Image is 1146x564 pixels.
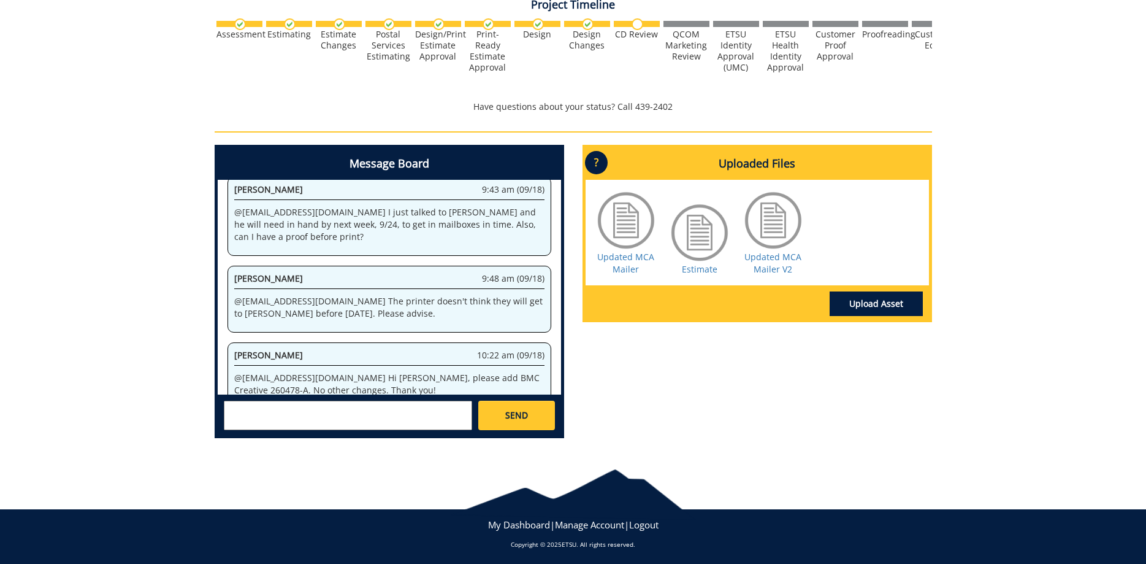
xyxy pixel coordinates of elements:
[234,349,303,361] span: [PERSON_NAME]
[862,29,908,40] div: Proofreading
[582,18,594,30] img: checkmark
[482,272,544,285] span: 9:48 am (09/18)
[763,29,809,73] div: ETSU Health Identity Approval
[224,401,472,430] textarea: messageToSend
[234,206,544,243] p: @[EMAIL_ADDRESS][DOMAIN_NAME] I just talked to [PERSON_NAME] and he will need in hand by next wee...
[334,18,345,30] img: checkmark
[488,519,550,531] a: My Dashboard
[713,29,759,73] div: ETSU Identity Approval (UMC)
[532,18,544,30] img: checkmark
[218,148,561,180] h4: Message Board
[465,29,511,73] div: Print-Ready Estimate Approval
[415,29,461,62] div: Design/Print Estimate Approval
[284,18,296,30] img: checkmark
[614,29,660,40] div: CD Review
[433,18,445,30] img: checkmark
[215,101,932,113] p: Have questions about your status? Call 439-2402
[682,263,717,275] a: Estimate
[505,409,528,422] span: SEND
[632,18,643,30] img: no
[234,18,246,30] img: checkmark
[266,29,312,40] div: Estimating
[514,29,560,40] div: Design
[383,18,395,30] img: checkmark
[234,272,303,284] span: [PERSON_NAME]
[564,29,610,51] div: Design Changes
[663,29,709,62] div: QCOM Marketing Review
[586,148,929,180] h4: Uploaded Files
[562,540,576,549] a: ETSU
[234,183,303,195] span: [PERSON_NAME]
[216,29,262,40] div: Assessment
[477,349,544,361] span: 10:22 am (09/18)
[830,292,923,316] a: Upload Asset
[912,29,958,51] div: Customer Edits
[234,295,544,320] p: @[EMAIL_ADDRESS][DOMAIN_NAME] The printer doesn't think they will get to [PERSON_NAME] before [DA...
[483,18,494,30] img: checkmark
[316,29,362,51] div: Estimate Changes
[482,183,544,196] span: 9:43 am (09/18)
[812,29,858,62] div: Customer Proof Approval
[629,519,659,531] a: Logout
[365,29,411,62] div: Postal Services Estimating
[234,372,544,396] p: @[EMAIL_ADDRESS][DOMAIN_NAME] Hi [PERSON_NAME], please add BMC Creative 260478-A. No other change...
[478,401,554,430] a: SEND
[555,519,624,531] a: Manage Account
[585,151,608,174] p: ?
[597,251,654,275] a: Updated MCA Mailer
[744,251,801,275] a: Updated MCA Mailer V2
